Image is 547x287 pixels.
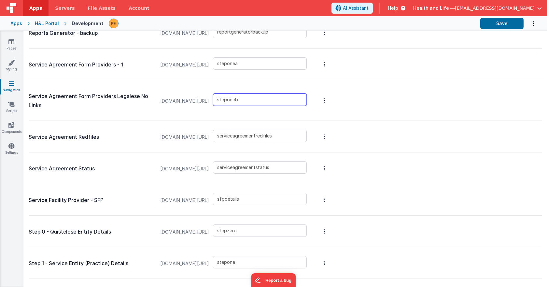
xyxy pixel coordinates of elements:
input: Enter a slug name [213,26,307,38]
button: Options [320,51,329,77]
input: Enter a slug name [213,130,307,142]
span: [DOMAIN_NAME][URL] [156,188,213,213]
div: Apps [10,20,22,27]
button: Options [320,250,329,276]
input: Enter a slug name [213,161,307,174]
button: Options [524,17,537,30]
p: Reports Generator - backup [29,29,154,38]
input: Enter a slug name [213,93,307,106]
p: Step 0 - Quistclose Entity Details [29,227,154,237]
span: [DOMAIN_NAME][URL] [156,125,213,150]
div: H&L Portal [35,20,59,27]
input: Enter a slug name [213,193,307,205]
span: [DOMAIN_NAME][URL] [156,156,213,181]
button: Save [480,18,524,29]
span: [DOMAIN_NAME][URL] [156,84,213,118]
span: [DOMAIN_NAME][URL] [156,21,213,46]
iframe: Marker.io feedback button [251,273,296,287]
p: Service Agreement Form Providers - 1 [29,60,154,69]
span: Health and Life — [413,5,455,11]
img: 9824c9b2ced8ee662419f2f3ea18dbb0 [109,19,118,28]
p: Service Agreement Form Providers Legalese No Links [29,92,154,110]
button: Options [320,218,329,244]
span: Servers [55,5,75,11]
div: Development [72,20,104,27]
span: [DOMAIN_NAME][URL] [156,52,213,77]
span: Help [388,5,398,11]
span: File Assets [88,5,116,11]
span: [DOMAIN_NAME][URL] [156,220,213,244]
p: Step 1 - Service Entity (Practice) Details [29,259,154,268]
span: [DOMAIN_NAME][URL] [156,251,213,276]
p: Service Facility Provider - SFP [29,196,154,205]
input: Enter a slug name [213,224,307,237]
button: Options [320,83,329,118]
button: Options [320,155,329,181]
input: Enter a slug name [213,57,307,70]
input: Enter a slug name [213,256,307,268]
p: Service Agreement Status [29,164,154,173]
p: Service Agreement Redfiles [29,133,154,142]
span: AI Assistant [343,5,369,11]
button: Options [320,187,329,213]
button: Health and Life — [EMAIL_ADDRESS][DOMAIN_NAME] [413,5,542,11]
button: Options [320,123,329,150]
button: AI Assistant [331,3,373,14]
button: Options [320,20,329,46]
span: Apps [29,5,42,11]
span: [EMAIL_ADDRESS][DOMAIN_NAME] [455,5,535,11]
